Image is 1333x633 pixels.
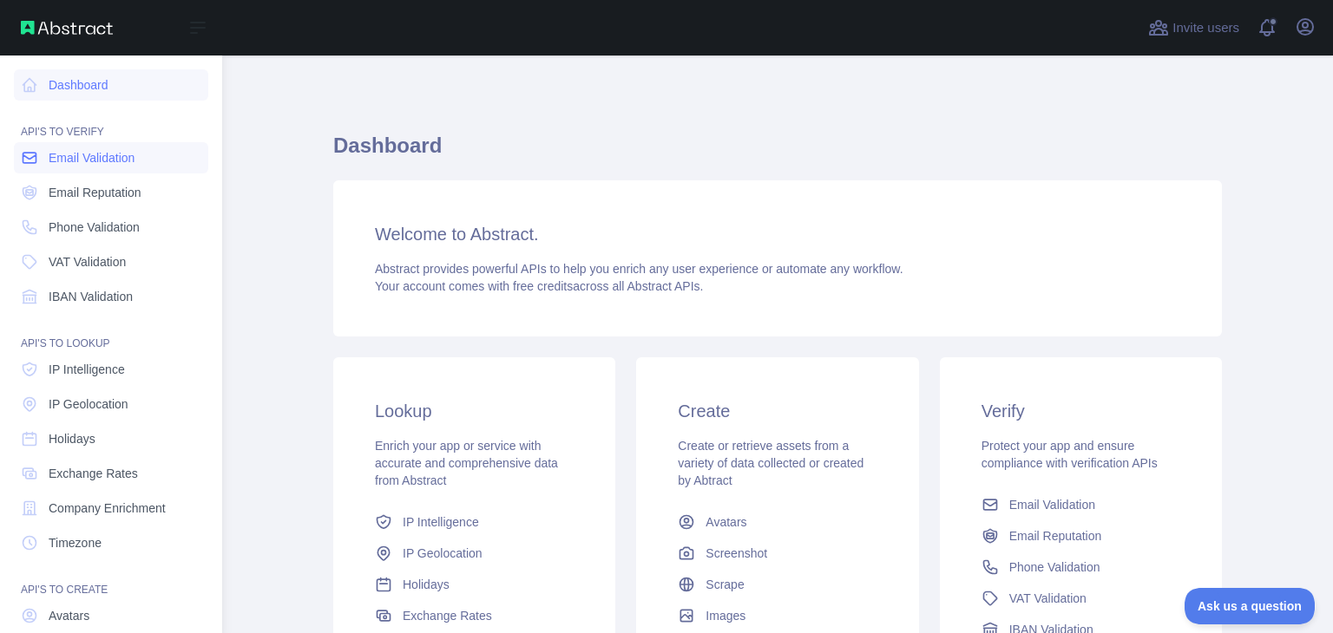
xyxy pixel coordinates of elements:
span: Avatars [49,607,89,624]
a: Scrape [671,569,883,600]
span: IP Geolocation [403,545,483,562]
span: Your account comes with across all Abstract APIs. [375,279,703,293]
a: Exchange Rates [368,600,581,631]
a: VAT Validation [14,246,208,277]
span: Email Reputation [1009,527,1102,545]
a: Email Reputation [975,520,1187,551]
a: IP Intelligence [368,506,581,538]
span: Protect your app and ensure compliance with verification APIs [982,439,1158,470]
div: API'S TO LOOKUP [14,316,208,350]
a: Phone Validation [14,212,208,243]
span: Timezone [49,534,102,551]
a: VAT Validation [975,583,1187,614]
span: IP Intelligence [403,513,479,531]
span: free credits [513,279,573,293]
span: Create or retrieve assets from a variety of data collected or created by Abtract [678,439,863,487]
span: Exchange Rates [403,607,492,624]
a: Phone Validation [975,551,1187,583]
span: Images [706,607,745,624]
a: IP Geolocation [14,388,208,420]
span: Holidays [49,430,95,447]
span: Phone Validation [1009,558,1100,576]
span: Email Validation [49,149,135,166]
a: Email Validation [975,489,1187,520]
span: Avatars [706,513,746,531]
a: Exchange Rates [14,458,208,489]
a: Avatars [671,506,883,538]
span: Scrape [706,576,744,593]
a: Timezone [14,527,208,558]
h3: Lookup [375,399,574,423]
a: Screenshot [671,538,883,569]
span: IP Geolocation [49,395,128,413]
h3: Create [678,399,877,423]
a: Dashboard [14,69,208,101]
a: IBAN Validation [14,281,208,312]
h3: Verify [982,399,1180,423]
a: Avatars [14,600,208,631]
a: IP Intelligence [14,354,208,385]
h1: Dashboard [333,132,1222,173]
div: API'S TO CREATE [14,562,208,597]
span: Invite users [1172,18,1239,38]
a: Email Reputation [14,177,208,208]
a: Email Validation [14,142,208,173]
iframe: Toggle Customer Support [1185,588,1316,624]
span: Enrich your app or service with accurate and comprehensive data from Abstract [375,439,558,487]
a: Company Enrichment [14,493,208,524]
span: IP Intelligence [49,361,125,378]
span: VAT Validation [1009,590,1087,607]
span: Holidays [403,576,450,593]
a: Holidays [14,423,208,454]
div: API'S TO VERIFY [14,104,208,139]
h3: Welcome to Abstract. [375,222,1180,246]
span: Email Reputation [49,184,141,201]
span: Screenshot [706,545,767,562]
a: Holidays [368,569,581,600]
span: Company Enrichment [49,499,166,517]
span: Email Validation [1009,496,1095,513]
span: VAT Validation [49,253,126,271]
a: Images [671,600,883,631]
span: Abstract provides powerful APIs to help you enrich any user experience or automate any workflow. [375,262,903,276]
a: IP Geolocation [368,538,581,569]
img: Abstract API [21,21,113,35]
button: Invite users [1145,14,1243,42]
span: Phone Validation [49,219,140,236]
span: IBAN Validation [49,288,133,305]
span: Exchange Rates [49,465,138,482]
